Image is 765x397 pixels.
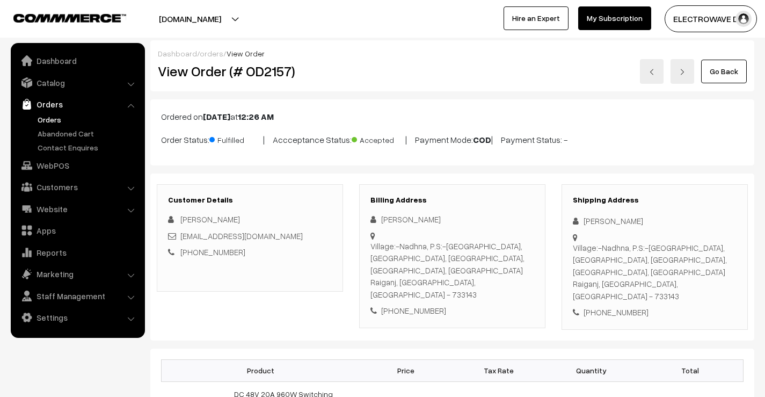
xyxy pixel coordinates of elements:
th: Product [162,359,360,381]
th: Price [360,359,452,381]
b: 12:26 AM [238,111,274,122]
b: COD [473,134,491,145]
img: COMMMERCE [13,14,126,22]
a: Dashboard [158,49,197,58]
a: Orders [13,95,141,114]
a: Website [13,199,141,219]
a: Reports [13,243,141,262]
a: Catalog [13,73,141,92]
p: Ordered on at [161,110,744,123]
h3: Billing Address [370,196,534,205]
div: Village:-Nadhna, P.S:-[GEOGRAPHIC_DATA],[GEOGRAPHIC_DATA], [GEOGRAPHIC_DATA], [GEOGRAPHIC_DATA], ... [573,242,737,302]
h3: Customer Details [168,196,332,205]
a: orders [200,49,223,58]
img: left-arrow.png [649,69,655,75]
button: ELECTROWAVE DE… [665,5,757,32]
th: Total [637,359,743,381]
div: / / [158,48,747,59]
span: [PERSON_NAME] [180,214,240,224]
h3: Shipping Address [573,196,737,205]
div: [PERSON_NAME] [370,213,534,226]
img: user [735,11,752,27]
a: Staff Management [13,286,141,306]
div: [PHONE_NUMBER] [573,306,737,319]
span: View Order [227,49,265,58]
th: Tax Rate [452,359,544,381]
div: Village:-Nadhna, P.S:-[GEOGRAPHIC_DATA],[GEOGRAPHIC_DATA], [GEOGRAPHIC_DATA], [GEOGRAPHIC_DATA], ... [370,240,534,301]
img: right-arrow.png [679,69,686,75]
a: Go Back [701,60,747,83]
a: Marketing [13,264,141,284]
b: [DATE] [203,111,230,122]
a: [EMAIL_ADDRESS][DOMAIN_NAME] [180,231,303,241]
h2: View Order (# OD2157) [158,63,344,80]
a: Settings [13,308,141,327]
span: Accepted [352,132,405,146]
a: COMMMERCE [13,11,107,24]
a: Customers [13,177,141,197]
th: Quantity [545,359,637,381]
button: [DOMAIN_NAME] [121,5,259,32]
a: Hire an Expert [504,6,569,30]
div: [PHONE_NUMBER] [370,305,534,317]
div: [PERSON_NAME] [573,215,737,227]
a: Contact Enquires [35,142,141,153]
a: Abandoned Cart [35,128,141,139]
a: Orders [35,114,141,125]
a: My Subscription [578,6,651,30]
p: Order Status: | Accceptance Status: | Payment Mode: | Payment Status: - [161,132,744,146]
a: Apps [13,221,141,240]
span: Fulfilled [209,132,263,146]
a: [PHONE_NUMBER] [180,247,245,257]
a: Dashboard [13,51,141,70]
a: WebPOS [13,156,141,175]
